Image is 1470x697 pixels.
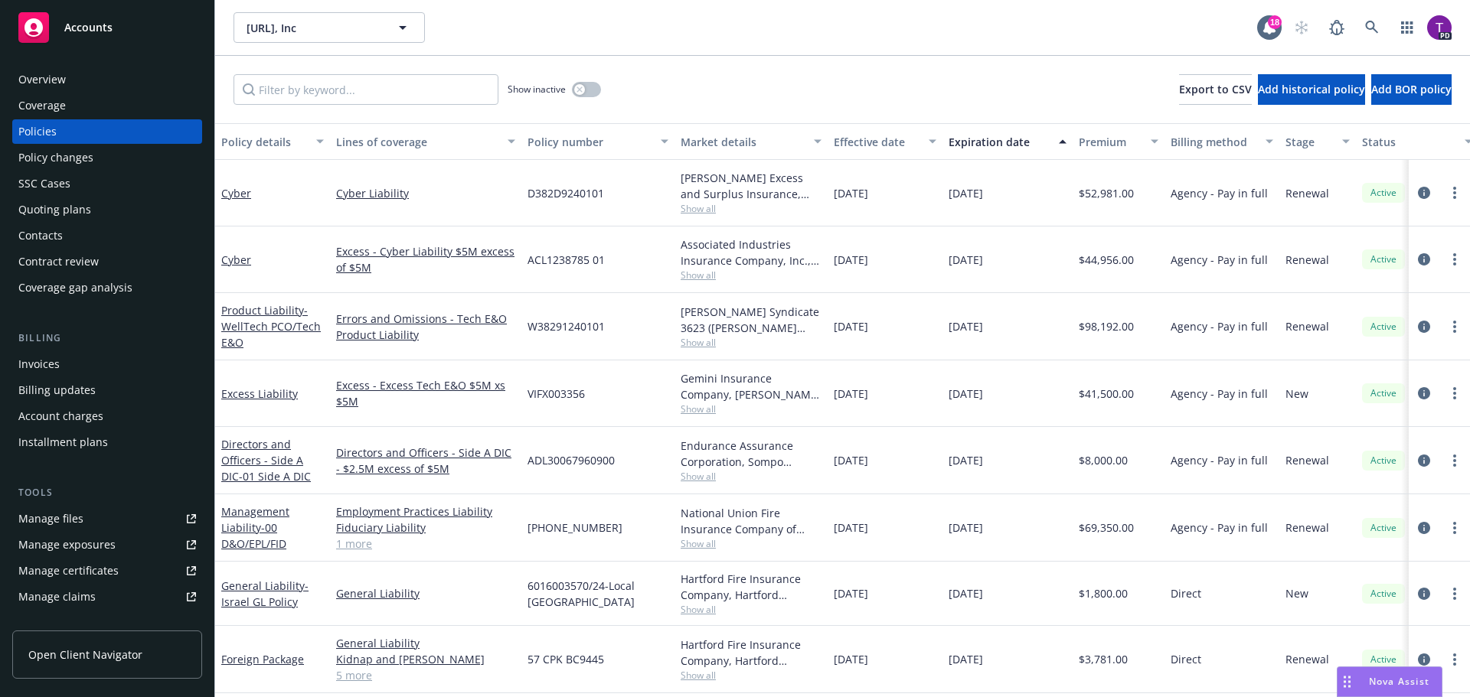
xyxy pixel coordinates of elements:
[1357,12,1387,43] a: Search
[528,578,668,610] span: 6016003570/24-Local [GEOGRAPHIC_DATA]
[64,21,113,34] span: Accounts
[1415,318,1433,336] a: circleInformation
[1368,454,1399,467] span: Active
[1445,184,1464,202] a: more
[949,252,983,268] span: [DATE]
[1079,585,1128,601] span: $1,800.00
[336,585,515,601] a: General Liability
[528,318,605,334] span: W38291240101
[1171,185,1268,201] span: Agency - Pay in full
[949,318,983,334] span: [DATE]
[681,370,822,402] div: Gemini Insurance Company, [PERSON_NAME] Corporation, [GEOGRAPHIC_DATA]
[221,134,307,150] div: Policy details
[18,223,63,248] div: Contacts
[234,74,498,105] input: Filter by keyword...
[12,430,202,454] a: Installment plans
[1171,452,1268,468] span: Agency - Pay in full
[834,519,868,536] span: [DATE]
[528,185,604,201] span: D382D9240101
[1258,82,1365,96] span: Add historical policy
[1285,519,1329,536] span: Renewal
[1073,123,1165,160] button: Premium
[18,197,91,222] div: Quoting plans
[1171,318,1268,334] span: Agency - Pay in full
[336,635,515,651] a: General Liability
[528,519,622,536] span: [PHONE_NUMBER]
[949,134,1050,150] div: Expiration date
[675,123,828,160] button: Market details
[1368,521,1399,535] span: Active
[681,537,822,550] span: Show all
[18,119,57,144] div: Policies
[221,578,309,609] span: - Israel GL Policy
[681,170,822,202] div: [PERSON_NAME] Excess and Surplus Insurance, Inc., [PERSON_NAME] Group
[521,123,675,160] button: Policy number
[18,249,99,274] div: Contract review
[1285,185,1329,201] span: Renewal
[528,252,605,268] span: ACL1238785 01
[18,611,90,635] div: Manage BORs
[1445,250,1464,269] a: more
[336,536,515,552] a: 1 more
[528,651,604,667] span: 57 CPK BC9445
[221,186,251,200] a: Cyber
[336,651,515,667] a: Kidnap and [PERSON_NAME]
[1368,386,1399,400] span: Active
[12,352,202,376] a: Invoices
[12,611,202,635] a: Manage BORs
[336,503,515,519] a: Employment Practices Liability
[1171,134,1256,150] div: Billing method
[1079,519,1134,536] span: $69,350.00
[681,134,805,150] div: Market details
[1415,585,1433,603] a: circleInformation
[18,430,108,454] div: Installment plans
[221,303,321,350] a: Product Liability
[336,311,515,327] a: Errors and Omissions - Tech E&O
[834,651,868,667] span: [DATE]
[12,533,202,557] a: Manage exposures
[221,504,289,551] a: Management Liability
[681,470,822,483] span: Show all
[18,585,96,609] div: Manage claims
[18,404,103,428] div: Account charges
[1415,384,1433,402] a: circleInformation
[18,559,119,583] div: Manage certificates
[330,123,521,160] button: Lines of coverage
[528,134,652,150] div: Policy number
[1445,519,1464,537] a: more
[1179,82,1252,96] span: Export to CSV
[834,185,868,201] span: [DATE]
[1321,12,1352,43] a: Report a Bug
[12,171,202,196] a: SSC Cases
[949,519,983,536] span: [DATE]
[681,505,822,537] div: National Union Fire Insurance Company of [GEOGRAPHIC_DATA], [GEOGRAPHIC_DATA], AIG
[239,469,311,484] span: - 01 Side A DIC
[18,378,96,402] div: Billing updates
[1368,653,1399,666] span: Active
[18,171,70,196] div: SSC Cases
[1368,186,1399,200] span: Active
[681,603,822,616] span: Show all
[1171,252,1268,268] span: Agency - Pay in full
[221,437,311,484] a: Directors and Officers - Side A DIC
[828,123,942,160] button: Effective date
[1415,519,1433,537] a: circleInformation
[1079,452,1128,468] span: $8,000.00
[12,93,202,118] a: Coverage
[681,202,822,215] span: Show all
[1338,667,1357,696] div: Drag to move
[1268,15,1282,29] div: 18
[681,637,822,669] div: Hartford Fire Insurance Company, Hartford Insurance Group
[1285,318,1329,334] span: Renewal
[18,93,66,118] div: Coverage
[336,134,498,150] div: Lines of coverage
[12,223,202,248] a: Contacts
[1368,587,1399,601] span: Active
[1165,123,1279,160] button: Billing method
[1286,12,1317,43] a: Start snowing
[1445,318,1464,336] a: more
[1285,585,1308,601] span: New
[1258,74,1365,105] button: Add historical policy
[1415,650,1433,669] a: circleInformation
[1285,386,1308,402] span: New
